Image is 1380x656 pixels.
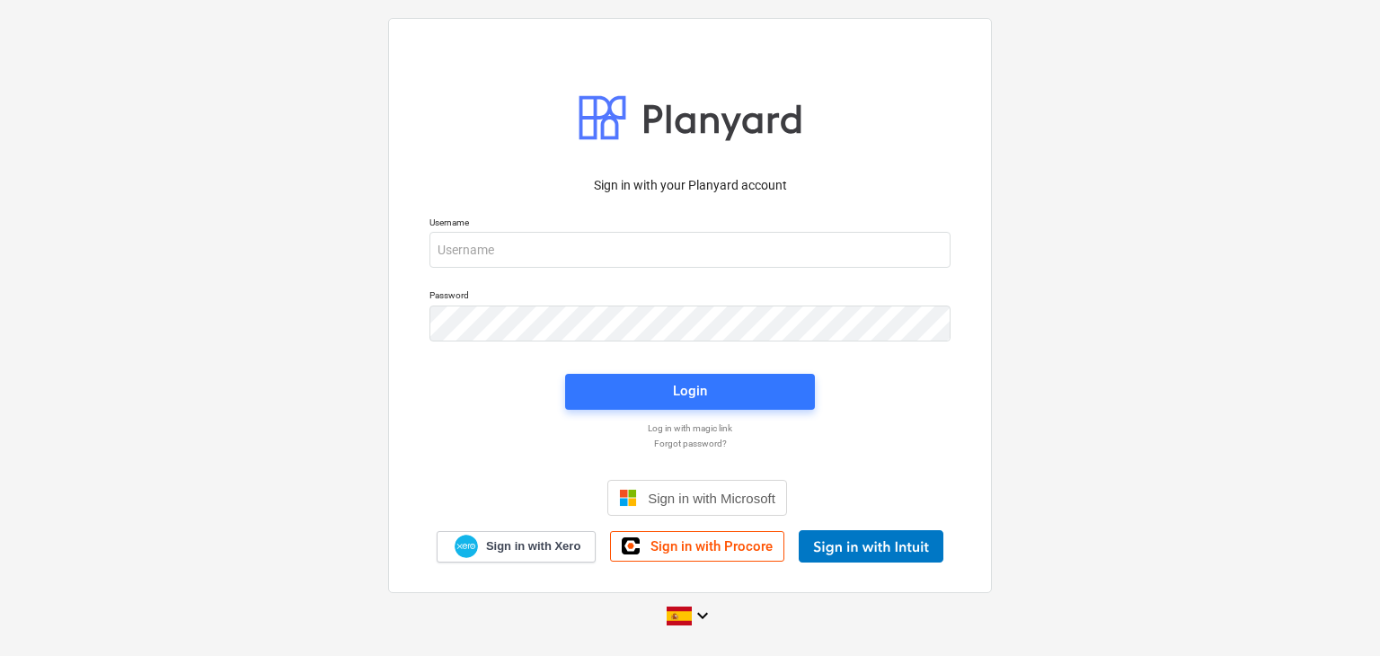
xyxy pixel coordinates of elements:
p: Username [429,217,951,232]
a: Sign in with Xero [437,531,597,563]
span: Sign in with Xero [486,538,580,554]
img: Microsoft logo [619,489,637,507]
a: Forgot password? [420,438,960,449]
a: Log in with magic link [420,422,960,434]
p: Sign in with your Planyard account [429,176,951,195]
span: Sign in with Procore [650,538,773,554]
span: Sign in with Microsoft [648,491,775,506]
p: Password [429,289,951,305]
button: Login [565,374,815,410]
div: Login [673,379,707,403]
a: Sign in with Procore [610,531,784,562]
img: Xero logo [455,535,478,559]
input: Username [429,232,951,268]
i: keyboard_arrow_down [692,605,713,626]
